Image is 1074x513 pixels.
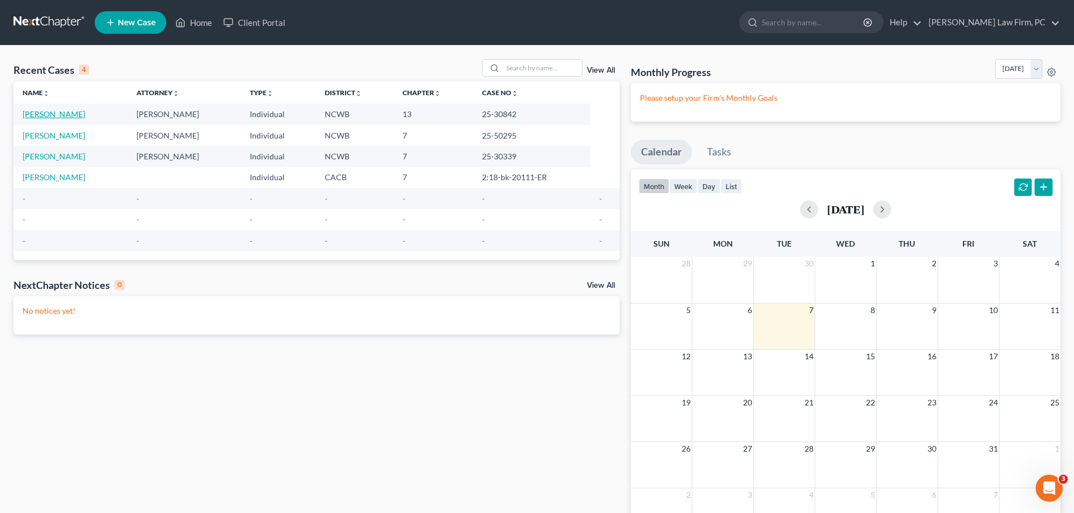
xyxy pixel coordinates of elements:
[587,66,615,74] a: View All
[992,257,999,270] span: 3
[721,179,742,194] button: list
[680,257,692,270] span: 28
[865,396,876,409] span: 22
[1036,475,1063,502] iframe: Intercom live chat
[250,88,273,97] a: Typeunfold_more
[640,92,1051,104] p: Please setup your Firm's Monthly Goals
[1059,475,1068,484] span: 3
[669,179,697,194] button: week
[1049,304,1060,317] span: 11
[23,215,25,224] span: -
[742,396,753,409] span: 20
[473,125,590,146] td: 25-50295
[473,146,590,167] td: 25-30339
[241,146,316,167] td: Individual
[23,131,85,140] a: [PERSON_NAME]
[742,442,753,456] span: 27
[746,304,753,317] span: 6
[79,65,89,75] div: 4
[325,194,328,203] span: -
[503,60,582,76] input: Search by name...
[680,396,692,409] span: 19
[403,215,405,224] span: -
[599,194,602,203] span: -
[803,442,815,456] span: 28
[923,12,1060,33] a: [PERSON_NAME] Law Firm, PC
[14,278,125,292] div: NextChapter Notices
[394,125,473,146] td: 7
[992,488,999,502] span: 7
[316,167,394,188] td: CACB
[170,12,218,33] a: Home
[836,239,855,248] span: Wed
[173,90,179,97] i: unfold_more
[962,239,974,248] span: Fri
[250,194,253,203] span: -
[926,350,938,363] span: 16
[1049,350,1060,363] span: 18
[482,88,518,97] a: Case Nounfold_more
[267,90,273,97] i: unfold_more
[355,90,362,97] i: unfold_more
[23,88,50,97] a: Nameunfold_more
[685,304,692,317] span: 5
[127,146,241,167] td: [PERSON_NAME]
[869,304,876,317] span: 8
[988,396,999,409] span: 24
[931,257,938,270] span: 2
[325,215,328,224] span: -
[316,104,394,124] td: NCWB
[803,396,815,409] span: 21
[599,215,602,224] span: -
[473,167,590,188] td: 2:18-bk-20111-ER
[23,109,85,119] a: [PERSON_NAME]
[884,12,922,33] a: Help
[931,304,938,317] span: 9
[988,442,999,456] span: 31
[250,215,253,224] span: -
[118,19,156,27] span: New Case
[713,239,733,248] span: Mon
[394,104,473,124] td: 13
[599,236,602,246] span: -
[869,257,876,270] span: 1
[685,488,692,502] span: 2
[777,239,792,248] span: Tue
[23,236,25,246] span: -
[827,203,864,215] h2: [DATE]
[680,442,692,456] span: 26
[403,88,441,97] a: Chapterunfold_more
[1054,257,1060,270] span: 4
[865,442,876,456] span: 29
[1049,396,1060,409] span: 25
[808,304,815,317] span: 7
[394,167,473,188] td: 7
[23,305,611,316] p: No notices yet!
[482,194,485,203] span: -
[14,63,89,77] div: Recent Cases
[742,257,753,270] span: 29
[403,236,405,246] span: -
[434,90,441,97] i: unfold_more
[680,350,692,363] span: 12
[869,488,876,502] span: 5
[639,179,669,194] button: month
[631,140,692,164] a: Calendar
[931,488,938,502] span: 6
[218,12,291,33] a: Client Portal
[988,350,999,363] span: 17
[803,257,815,270] span: 30
[241,104,316,124] td: Individual
[803,350,815,363] span: 14
[23,151,85,161] a: [PERSON_NAME]
[23,194,25,203] span: -
[482,236,485,246] span: -
[697,179,721,194] button: day
[808,488,815,502] span: 4
[762,12,865,33] input: Search by name...
[1054,442,1060,456] span: 1
[241,167,316,188] td: Individual
[43,90,50,97] i: unfold_more
[127,104,241,124] td: [PERSON_NAME]
[241,125,316,146] td: Individual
